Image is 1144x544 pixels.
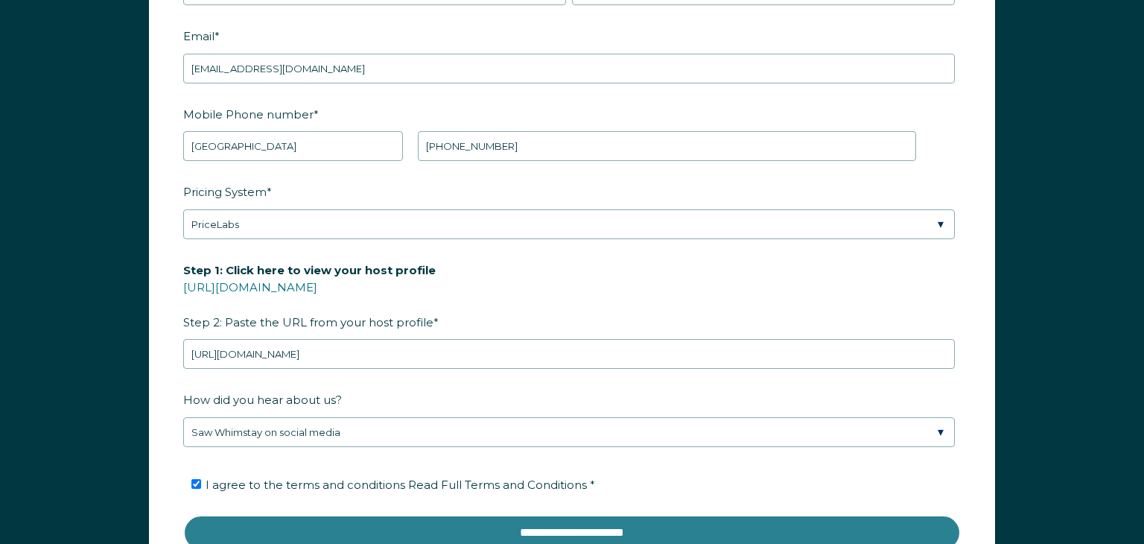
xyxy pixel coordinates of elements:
[183,280,317,294] a: [URL][DOMAIN_NAME]
[183,180,267,203] span: Pricing System
[183,25,214,48] span: Email
[408,478,587,492] span: Read Full Terms and Conditions
[206,478,595,492] span: I agree to the terms and conditions
[183,388,342,411] span: How did you hear about us?
[183,259,436,282] span: Step 1: Click here to view your host profile
[183,103,314,126] span: Mobile Phone number
[405,478,590,492] a: Read Full Terms and Conditions
[191,479,201,489] input: I agree to the terms and conditions Read Full Terms and Conditions *
[183,339,955,369] input: airbnb.com/users/show/12345
[183,259,436,334] span: Step 2: Paste the URL from your host profile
